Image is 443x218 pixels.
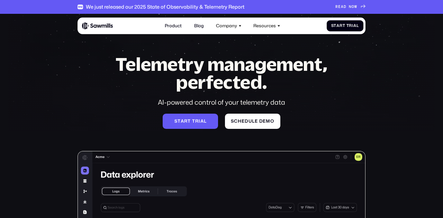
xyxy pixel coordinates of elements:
span: t [343,23,345,28]
span: a [353,23,356,28]
div: We just released our 2025 State of Observability & Telemetry Report [86,4,244,10]
span: a [181,119,184,124]
span: l [356,23,359,28]
span: e [242,119,245,124]
a: Blog [191,20,207,32]
span: d [259,119,263,124]
span: S [231,119,234,124]
div: Resources [253,23,276,28]
span: T [346,23,349,28]
a: Starttrial [163,114,218,129]
span: t [334,23,336,28]
span: E [338,4,341,9]
h1: Telemetry management, perfected. [104,55,339,91]
span: R [335,4,338,9]
span: r [184,119,188,124]
div: Company [213,20,245,32]
span: c [234,119,238,124]
span: t [178,119,181,124]
span: a [200,119,204,124]
span: S [174,119,178,124]
span: r [195,119,199,124]
span: h [238,119,242,124]
span: i [199,119,200,124]
a: Product [162,20,185,32]
span: t [192,119,195,124]
a: Scheduledemo [225,114,280,129]
span: i [352,23,353,28]
span: o [270,119,274,124]
span: r [340,23,343,28]
div: AI-powered control of your telemetry data [104,98,339,107]
span: t [188,119,191,124]
span: m [266,119,270,124]
a: READNOW [335,4,365,9]
span: S [331,23,334,28]
span: O [352,4,354,9]
span: N [349,4,352,9]
span: u [248,119,252,124]
div: Resources [250,20,284,32]
div: Company [216,23,237,28]
span: D [344,4,346,9]
span: l [252,119,255,124]
span: e [263,119,266,124]
span: e [255,119,258,124]
span: d [245,119,248,124]
span: r [349,23,352,28]
span: W [354,4,357,9]
span: A [341,4,344,9]
span: l [204,119,207,124]
span: a [336,23,340,28]
a: StartTrial [327,20,363,31]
